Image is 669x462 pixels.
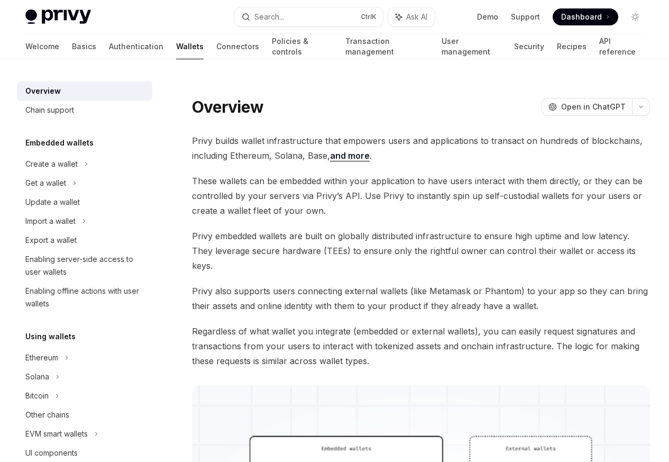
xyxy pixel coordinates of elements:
a: Wallets [176,34,204,59]
a: Support [511,12,540,22]
a: Connectors [216,34,259,59]
div: Ethereum [25,351,58,364]
div: Update a wallet [25,196,80,209]
a: Dashboard [553,8,618,25]
a: User management [442,34,501,59]
button: Open in ChatGPT [542,98,632,116]
button: Toggle dark mode [627,8,644,25]
span: Regardless of what wallet you integrate (embedded or external wallets), you can easily request si... [192,324,650,368]
a: Chain support [17,101,152,120]
div: Export a wallet [25,234,77,247]
a: Overview [17,81,152,101]
a: Welcome [25,34,59,59]
h5: Using wallets [25,330,76,343]
a: Recipes [557,34,586,59]
div: Solana [25,370,49,383]
a: and more [330,150,370,161]
div: Enabling offline actions with user wallets [25,285,146,310]
span: Privy builds wallet infrastructure that empowers users and applications to transact on hundreds o... [192,133,650,163]
span: These wallets can be embedded within your application to have users interact with them directly, ... [192,174,650,218]
a: Demo [477,12,498,22]
span: Privy also supports users connecting external wallets (like Metamask or Phantom) to your app so t... [192,284,650,313]
div: Chain support [25,104,74,116]
div: Import a wallet [25,215,76,228]
img: light logo [25,10,91,24]
a: Security [514,34,544,59]
span: Privy embedded wallets are built on globally distributed infrastructure to ensure high uptime and... [192,229,650,273]
a: Policies & controls [272,34,333,59]
a: Basics [72,34,96,59]
span: Open in ChatGPT [561,102,626,112]
button: Ask AI [388,7,435,26]
span: Ctrl K [361,13,377,21]
a: Enabling offline actions with user wallets [17,282,152,313]
div: Enabling server-side access to user wallets [25,253,146,278]
div: Search... [254,11,284,23]
div: Overview [25,85,61,97]
span: Ask AI [406,12,427,22]
div: EVM smart wallets [25,428,88,440]
a: Export a wallet [17,231,152,250]
a: Authentication [109,34,163,59]
a: Other chains [17,405,152,424]
div: Bitcoin [25,389,49,402]
div: Other chains [25,409,69,421]
div: Create a wallet [25,158,78,170]
a: Update a wallet [17,193,152,212]
a: Enabling server-side access to user wallets [17,250,152,282]
button: Search...CtrlK [234,7,383,26]
div: UI components [25,447,78,459]
span: Dashboard [561,12,602,22]
a: Transaction management [345,34,429,59]
a: API reference [599,34,644,59]
h1: Overview [192,97,263,116]
h5: Embedded wallets [25,137,94,149]
div: Get a wallet [25,177,66,189]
